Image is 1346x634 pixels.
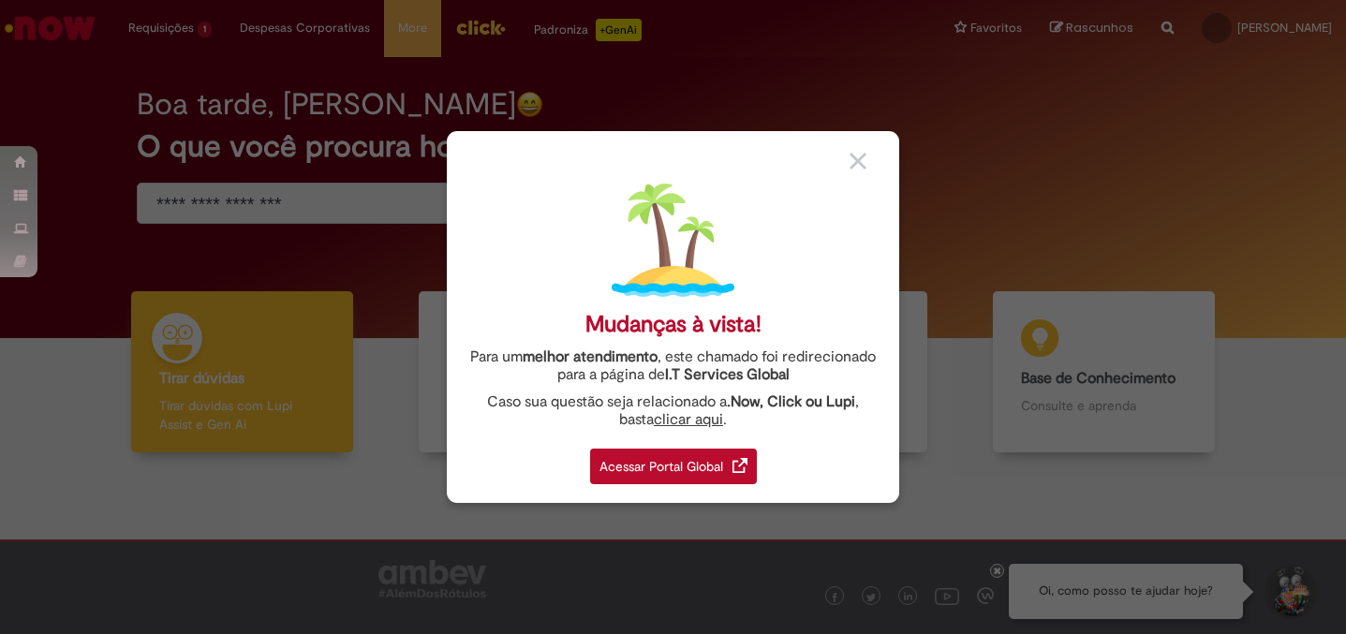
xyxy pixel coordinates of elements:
[732,458,747,473] img: redirect_link.png
[590,438,757,484] a: Acessar Portal Global
[590,449,757,484] div: Acessar Portal Global
[665,355,790,384] a: I.T Services Global
[461,348,885,384] div: Para um , este chamado foi redirecionado para a página de
[585,311,762,338] div: Mudanças à vista!
[612,179,734,302] img: island.png
[727,392,855,411] strong: .Now, Click ou Lupi
[850,153,866,170] img: close_button_grey.png
[523,347,658,366] strong: melhor atendimento
[654,400,723,429] a: clicar aqui
[461,393,885,429] div: Caso sua questão seja relacionado a , basta .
